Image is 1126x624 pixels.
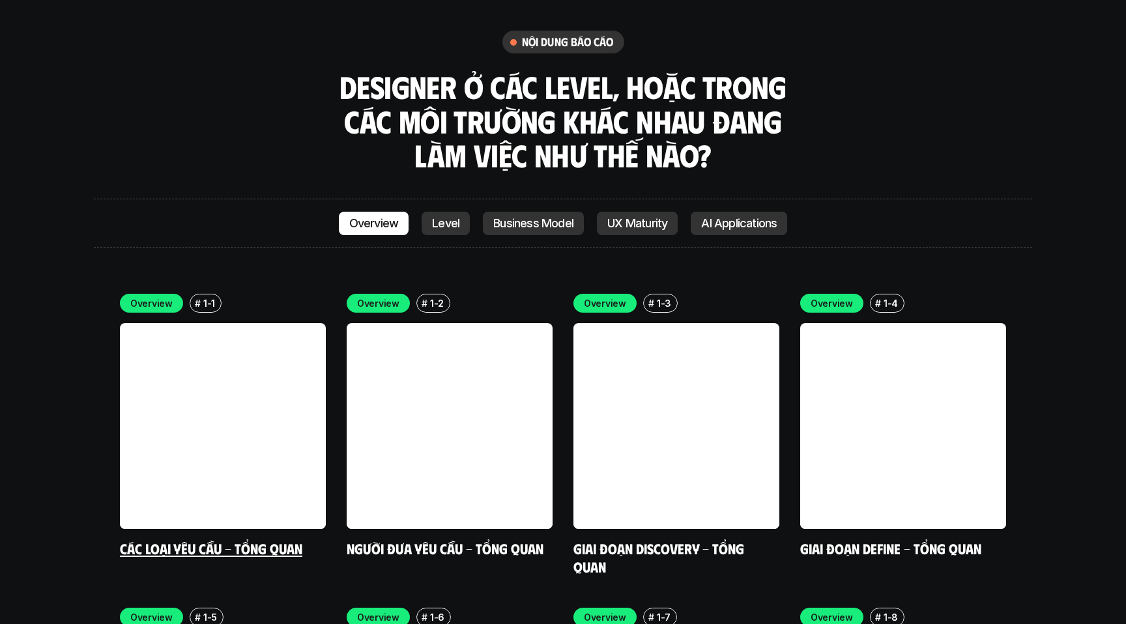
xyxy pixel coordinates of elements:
[130,296,173,310] p: Overview
[195,612,201,622] h6: #
[607,217,667,230] p: UX Maturity
[335,70,791,173] h3: Designer ở các level, hoặc trong các môi trường khác nhau đang làm việc như thế nào?
[648,612,654,622] h6: #
[422,612,427,622] h6: #
[357,296,399,310] p: Overview
[657,610,671,624] p: 1-7
[800,539,981,557] a: Giai đoạn Define - Tổng quan
[884,610,898,624] p: 1-8
[347,539,543,557] a: Người đưa yêu cầu - Tổng quan
[357,610,399,624] p: Overview
[339,212,409,235] a: Overview
[584,296,626,310] p: Overview
[657,296,671,310] p: 1-3
[349,217,399,230] p: Overview
[422,298,427,308] h6: #
[430,610,444,624] p: 1-6
[701,217,777,230] p: AI Applications
[584,610,626,624] p: Overview
[203,296,215,310] p: 1-1
[493,217,573,230] p: Business Model
[691,212,787,235] a: AI Applications
[875,612,881,622] h6: #
[811,610,853,624] p: Overview
[875,298,881,308] h6: #
[884,296,898,310] p: 1-4
[203,610,217,624] p: 1-5
[573,539,747,575] a: Giai đoạn Discovery - Tổng quan
[483,212,584,235] a: Business Model
[648,298,654,308] h6: #
[422,212,470,235] a: Level
[130,610,173,624] p: Overview
[120,539,302,557] a: Các loại yêu cầu - Tổng quan
[432,217,459,230] p: Level
[597,212,678,235] a: UX Maturity
[522,35,614,50] h6: nội dung báo cáo
[195,298,201,308] h6: #
[811,296,853,310] p: Overview
[430,296,444,310] p: 1-2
